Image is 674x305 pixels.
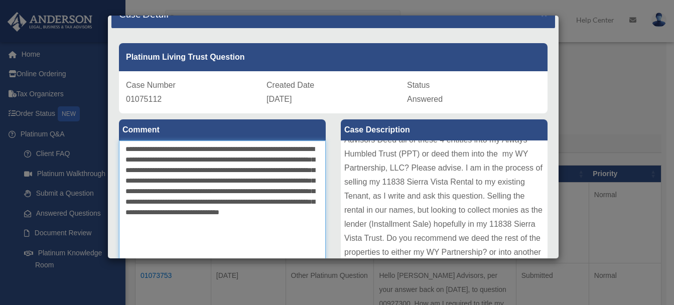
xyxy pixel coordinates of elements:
[119,119,326,140] label: Comment
[407,95,443,103] span: Answered
[126,81,176,89] span: Case Number
[341,119,548,140] label: Case Description
[119,43,548,71] div: Platinum Living Trust Question
[407,81,430,89] span: Status
[266,81,314,89] span: Created Date
[266,95,292,103] span: [DATE]
[541,8,548,19] button: Close
[126,95,162,103] span: 01075112
[341,140,548,291] div: Hello [PERSON_NAME] Advisors, may you please refer to my existing Blue Print and or my existing E...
